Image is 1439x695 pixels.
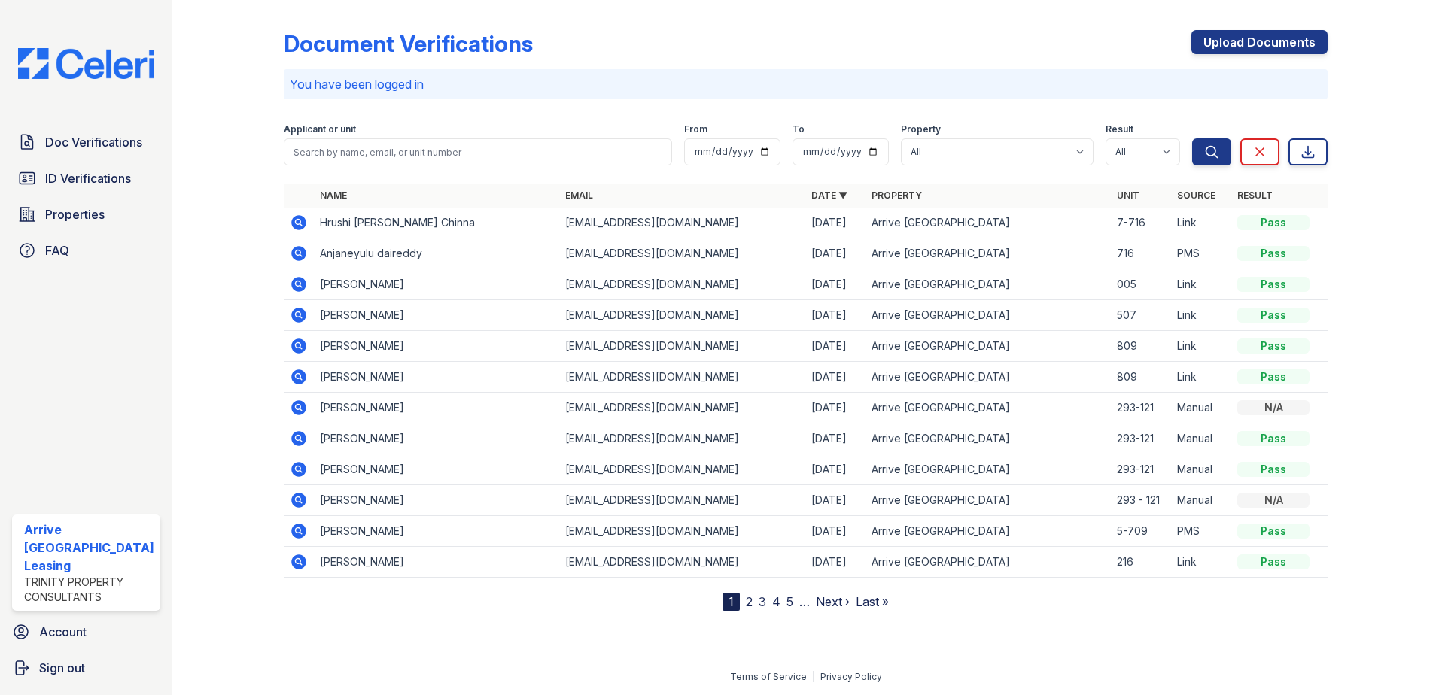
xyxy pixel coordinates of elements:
[1237,277,1310,292] div: Pass
[559,300,805,331] td: [EMAIL_ADDRESS][DOMAIN_NAME]
[786,594,793,609] a: 5
[1171,423,1231,454] td: Manual
[805,485,866,516] td: [DATE]
[39,659,85,677] span: Sign out
[1171,331,1231,362] td: Link
[314,269,560,300] td: [PERSON_NAME]
[866,393,1112,423] td: Arrive [GEOGRAPHIC_DATA]
[314,423,560,454] td: [PERSON_NAME]
[559,331,805,362] td: [EMAIL_ADDRESS][DOMAIN_NAME]
[1237,462,1310,477] div: Pass
[1111,516,1171,547] td: 5-709
[45,205,105,223] span: Properties
[1111,331,1171,362] td: 809
[1237,554,1310,569] div: Pass
[1171,485,1231,516] td: Manual
[314,300,560,331] td: [PERSON_NAME]
[559,516,805,547] td: [EMAIL_ADDRESS][DOMAIN_NAME]
[1191,30,1328,54] a: Upload Documents
[805,423,866,454] td: [DATE]
[901,123,941,135] label: Property
[805,331,866,362] td: [DATE]
[805,454,866,485] td: [DATE]
[866,208,1112,238] td: Arrive [GEOGRAPHIC_DATA]
[314,208,560,238] td: Hrushi [PERSON_NAME] Chinna
[866,269,1112,300] td: Arrive [GEOGRAPHIC_DATA]
[1237,190,1273,201] a: Result
[1111,423,1171,454] td: 293-121
[730,671,807,682] a: Terms of Service
[866,547,1112,578] td: Arrive [GEOGRAPHIC_DATA]
[1111,485,1171,516] td: 293 - 121
[812,671,815,682] div: |
[559,454,805,485] td: [EMAIL_ADDRESS][DOMAIN_NAME]
[759,594,766,609] a: 3
[1171,547,1231,578] td: Link
[12,163,160,193] a: ID Verifications
[866,331,1112,362] td: Arrive [GEOGRAPHIC_DATA]
[1111,300,1171,331] td: 507
[805,516,866,547] td: [DATE]
[12,235,160,266] a: FAQ
[6,617,166,647] a: Account
[856,594,889,609] a: Last »
[6,48,166,79] img: CE_Logo_Blue-a8612792a0a2168367f1c8372b55b34899dd931a85d93a1a3d3e32e68fde9ad4.png
[1111,269,1171,300] td: 005
[45,133,142,151] span: Doc Verifications
[1171,393,1231,423] td: Manual
[684,123,707,135] label: From
[866,423,1112,454] td: Arrive [GEOGRAPHIC_DATA]
[866,362,1112,393] td: Arrive [GEOGRAPHIC_DATA]
[314,331,560,362] td: [PERSON_NAME]
[805,547,866,578] td: [DATE]
[314,238,560,269] td: Anjaneyulu daireddy
[314,362,560,393] td: [PERSON_NAME]
[1111,547,1171,578] td: 216
[805,362,866,393] td: [DATE]
[872,190,922,201] a: Property
[45,169,131,187] span: ID Verifications
[290,75,1322,93] p: You have been logged in
[1171,516,1231,547] td: PMS
[793,123,805,135] label: To
[314,547,560,578] td: [PERSON_NAME]
[805,300,866,331] td: [DATE]
[805,208,866,238] td: [DATE]
[1171,362,1231,393] td: Link
[24,520,154,575] div: Arrive [GEOGRAPHIC_DATA] Leasing
[772,594,780,609] a: 4
[866,300,1112,331] td: Arrive [GEOGRAPHIC_DATA]
[320,190,347,201] a: Name
[559,485,805,516] td: [EMAIL_ADDRESS][DOMAIN_NAME]
[1237,524,1310,539] div: Pass
[314,393,560,423] td: [PERSON_NAME]
[284,138,673,165] input: Search by name, email, or unit number
[1111,208,1171,238] td: 7-716
[1111,393,1171,423] td: 293-121
[559,208,805,238] td: [EMAIL_ADDRESS][DOMAIN_NAME]
[1237,338,1310,354] div: Pass
[6,653,166,683] a: Sign out
[559,238,805,269] td: [EMAIL_ADDRESS][DOMAIN_NAME]
[1171,208,1231,238] td: Link
[1171,300,1231,331] td: Link
[1111,362,1171,393] td: 809
[565,190,593,201] a: Email
[866,516,1112,547] td: Arrive [GEOGRAPHIC_DATA]
[805,238,866,269] td: [DATE]
[1237,400,1310,415] div: N/A
[1237,493,1310,508] div: N/A
[559,547,805,578] td: [EMAIL_ADDRESS][DOMAIN_NAME]
[314,454,560,485] td: [PERSON_NAME]
[45,241,69,259] span: FAQ
[1177,190,1215,201] a: Source
[1111,238,1171,269] td: 716
[559,362,805,393] td: [EMAIL_ADDRESS][DOMAIN_NAME]
[559,393,805,423] td: [EMAIL_ADDRESS][DOMAIN_NAME]
[1117,190,1139,201] a: Unit
[816,594,850,609] a: Next ›
[820,671,882,682] a: Privacy Policy
[559,269,805,300] td: [EMAIL_ADDRESS][DOMAIN_NAME]
[1106,123,1133,135] label: Result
